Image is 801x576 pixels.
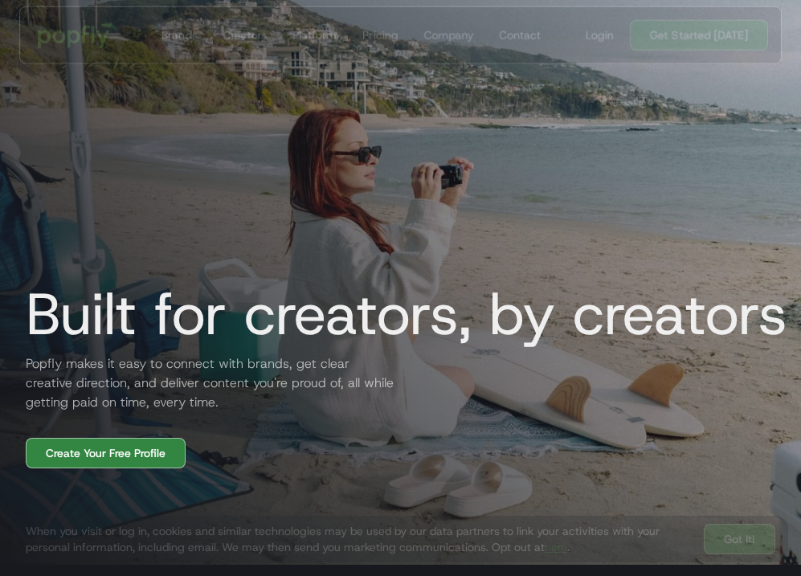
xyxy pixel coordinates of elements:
div: Creators [223,27,267,43]
h2: Popfly makes it easy to connect with brands, get clear creative direction, and deliver content yo... [13,354,398,412]
a: Got It! [704,524,775,554]
div: Pricing [362,27,398,43]
a: Contact [492,7,547,63]
a: Create Your Free Profile [26,438,186,468]
div: Login [586,27,614,43]
h1: Built for creators, by creators [13,282,787,346]
a: Creators [216,7,273,63]
div: Brands [161,27,197,43]
a: Platform [286,7,343,63]
div: When you visit or log in, cookies and similar technologies may be used by our data partners to li... [26,523,691,555]
div: Contact [499,27,541,43]
div: Company [423,27,473,43]
div: Platform [292,27,337,43]
a: Login [579,27,620,43]
a: Company [417,7,480,63]
a: here [545,540,567,554]
a: Pricing [356,7,404,63]
a: Brands [155,7,203,63]
a: Get Started [DATE] [630,20,768,51]
a: home [27,11,130,59]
